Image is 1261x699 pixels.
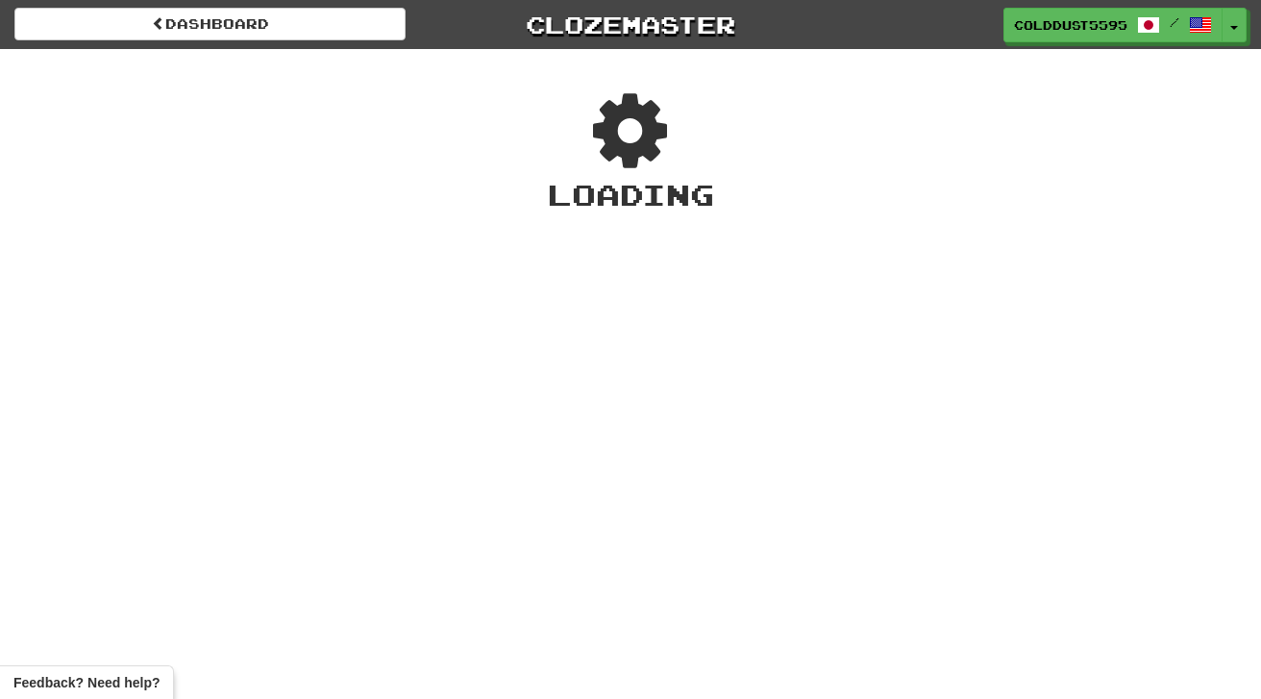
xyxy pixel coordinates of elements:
a: Dashboard [14,8,406,40]
a: Clozemaster [434,8,826,41]
span: / [1170,15,1179,29]
a: ColdDust5595 / [1003,8,1223,42]
span: Open feedback widget [13,673,160,692]
span: ColdDust5595 [1014,16,1127,34]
